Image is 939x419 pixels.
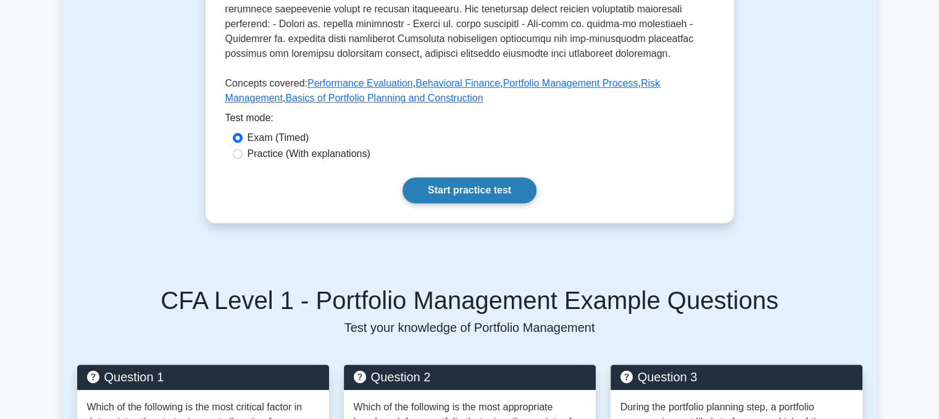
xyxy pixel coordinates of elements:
[503,78,638,88] a: Portfolio Management Process
[403,177,536,203] a: Start practice test
[307,78,413,88] a: Performance Evaluation
[248,146,370,161] label: Practice (With explanations)
[87,370,319,384] h5: Question 1
[248,130,309,145] label: Exam (Timed)
[77,320,862,335] p: Test your knowledge of Portfolio Management
[620,370,853,384] h5: Question 3
[225,111,714,130] div: Test mode:
[77,286,862,315] h5: CFA Level 1 - Portfolio Management Example Questions
[354,370,586,384] h5: Question 2
[285,93,483,103] a: Basics of Portfolio Planning and Construction
[415,78,500,88] a: Behavioral Finance
[225,76,714,111] p: Concepts covered: , , , ,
